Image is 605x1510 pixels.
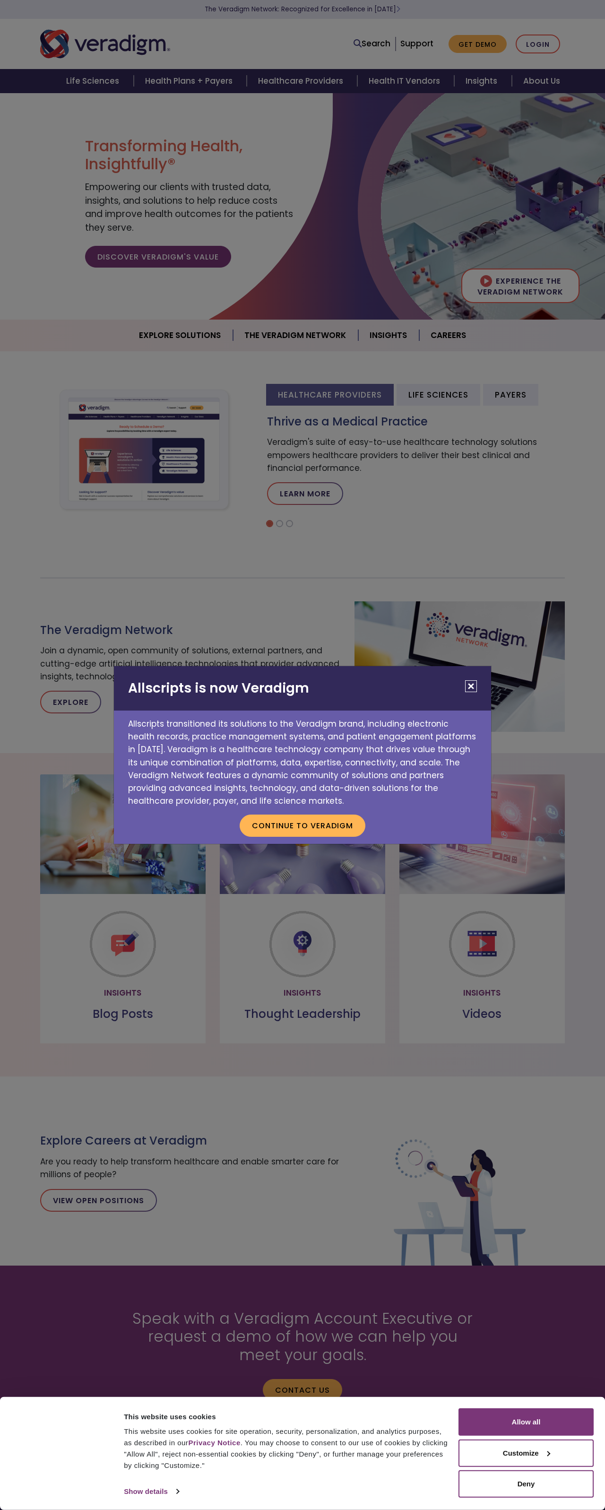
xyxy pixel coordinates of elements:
[458,1470,594,1498] button: Deny
[114,666,491,711] h2: Allscripts is now Veradigm
[124,1426,448,1471] div: This website uses cookies for site operation, security, personalization, and analytics purposes, ...
[124,1484,179,1499] a: Show details
[458,1439,594,1467] button: Customize
[458,1408,594,1436] button: Allow all
[124,1411,448,1422] div: This website uses cookies
[188,1439,240,1447] a: Privacy Notice
[240,815,365,836] button: Continue to Veradigm
[465,680,477,692] button: Close
[114,711,491,807] p: Allscripts transitioned its solutions to the Veradigm brand, including electronic health records,...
